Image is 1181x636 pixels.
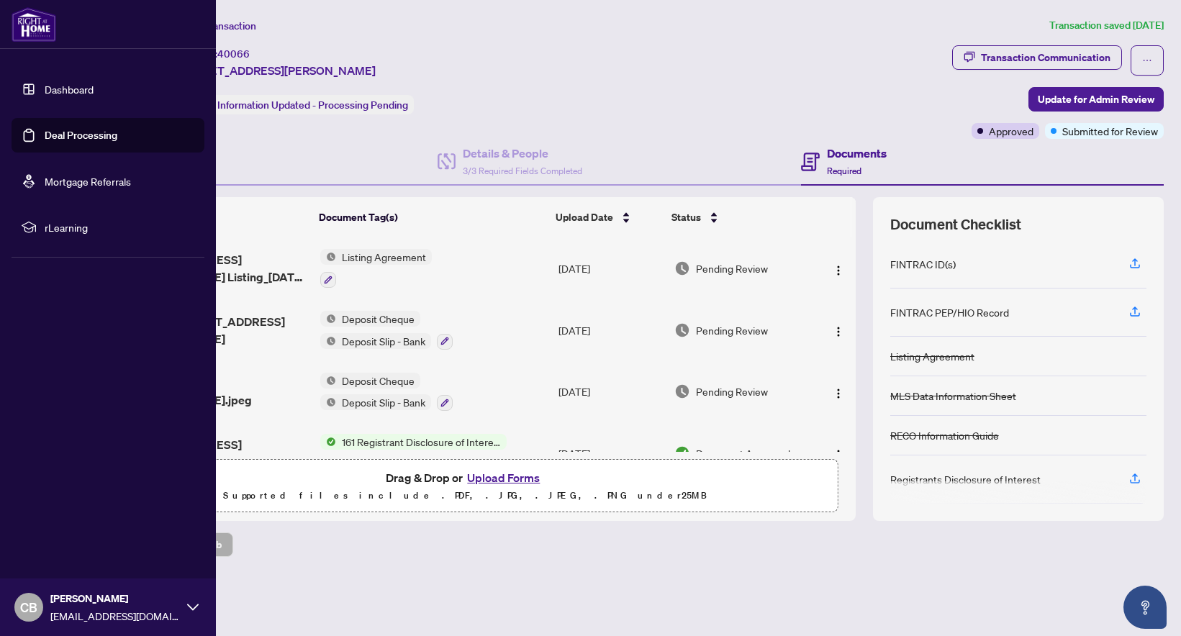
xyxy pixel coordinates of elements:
[336,333,431,349] span: Deposit Slip - Bank
[696,445,790,461] span: Document Approved
[890,348,974,364] div: Listing Agreement
[890,214,1021,235] span: Document Checklist
[827,442,850,465] button: Logo
[45,175,131,188] a: Mortgage Referrals
[320,333,336,349] img: Status Icon
[313,197,550,237] th: Document Tag(s)
[553,422,669,484] td: [DATE]
[556,209,613,225] span: Upload Date
[336,249,432,265] span: Listing Agreement
[178,62,376,79] span: [STREET_ADDRESS][PERSON_NAME]
[132,313,309,347] span: Deposit [STREET_ADDRESS][PERSON_NAME]
[833,326,844,337] img: Logo
[1142,55,1152,65] span: ellipsis
[320,311,336,327] img: Status Icon
[553,361,669,423] td: [DATE]
[126,197,313,237] th: (6) File Name
[827,145,887,162] h4: Documents
[696,260,768,276] span: Pending Review
[463,145,582,162] h4: Details & People
[553,237,669,299] td: [DATE]
[1028,87,1164,112] button: Update for Admin Review
[336,373,420,389] span: Deposit Cheque
[696,383,768,399] span: Pending Review
[1049,17,1164,34] article: Transaction saved [DATE]
[674,260,690,276] img: Document Status
[550,197,666,237] th: Upload Date
[132,374,309,409] span: Deposit 196 [PERSON_NAME].jpeg
[320,249,336,265] img: Status Icon
[827,165,861,176] span: Required
[320,434,507,473] button: Status Icon161 Registrant Disclosure of Interest - Disposition ofProperty
[674,445,690,461] img: Document Status
[890,427,999,443] div: RECO Information Guide
[45,219,194,235] span: rLearning
[890,256,956,272] div: FINTRAC ID(s)
[833,388,844,399] img: Logo
[1062,123,1158,139] span: Submitted for Review
[101,487,829,504] p: Supported files include .PDF, .JPG, .JPEG, .PNG under 25 MB
[666,197,810,237] th: Status
[132,436,309,471] span: [STREET_ADDRESS][PERSON_NAME] Disclosure _[DATE] 21_00_57 EXECUTED.pdf
[981,46,1110,69] div: Transaction Communication
[93,460,838,513] span: Drag & Drop orUpload FormsSupported files include .PDF, .JPG, .JPEG, .PNG under25MB
[1123,586,1167,629] button: Open asap
[320,434,336,450] img: Status Icon
[827,319,850,342] button: Logo
[320,373,453,412] button: Status IconDeposit ChequeStatus IconDeposit Slip - Bank
[50,608,180,624] span: [EMAIL_ADDRESS][DOMAIN_NAME]
[320,249,432,288] button: Status IconListing Agreement
[952,45,1122,70] button: Transaction Communication
[890,471,1041,487] div: Registrants Disclosure of Interest
[674,322,690,338] img: Document Status
[833,449,844,460] img: Logo
[553,299,669,361] td: [DATE]
[890,304,1009,320] div: FINTRAC PEP/HIO Record
[336,311,420,327] span: Deposit Cheque
[674,383,690,399] img: Document Status
[671,209,701,225] span: Status
[827,257,850,280] button: Logo
[890,388,1016,404] div: MLS Data Information Sheet
[20,597,37,617] span: CB
[217,47,250,60] span: 40066
[833,265,844,276] img: Logo
[463,165,582,176] span: 3/3 Required Fields Completed
[132,251,309,286] span: [STREET_ADDRESS][PERSON_NAME] Listing_[DATE] 11_01_35.pdf
[336,434,507,450] span: 161 Registrant Disclosure of Interest - Disposition ofProperty
[463,468,544,487] button: Upload Forms
[217,99,408,112] span: Information Updated - Processing Pending
[827,380,850,403] button: Logo
[45,83,94,96] a: Dashboard
[178,95,414,114] div: Status:
[12,7,56,42] img: logo
[386,468,544,487] span: Drag & Drop or
[50,591,180,607] span: [PERSON_NAME]
[1038,88,1154,111] span: Update for Admin Review
[320,394,336,410] img: Status Icon
[45,129,117,142] a: Deal Processing
[696,322,768,338] span: Pending Review
[320,311,453,350] button: Status IconDeposit ChequeStatus IconDeposit Slip - Bank
[989,123,1033,139] span: Approved
[320,373,336,389] img: Status Icon
[336,394,431,410] span: Deposit Slip - Bank
[179,19,256,32] span: View Transaction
